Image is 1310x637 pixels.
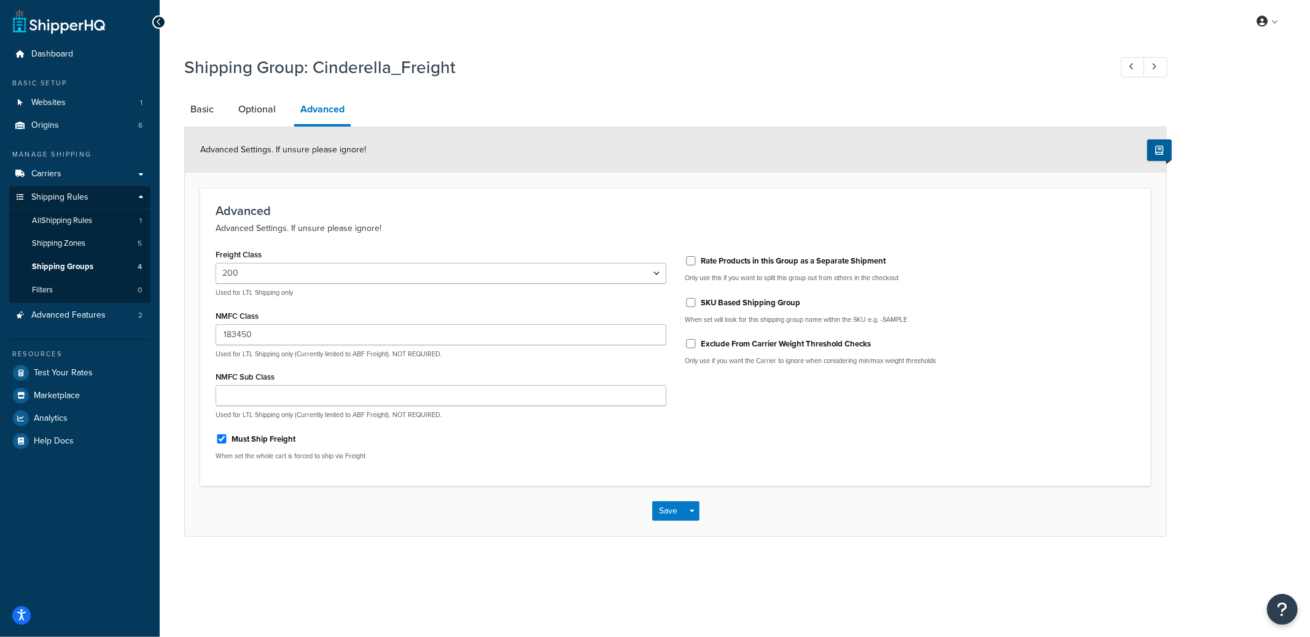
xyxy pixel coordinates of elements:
label: NMFC Class [216,311,259,321]
span: 6 [138,120,142,131]
a: Analytics [9,407,150,429]
a: Optional [232,95,282,124]
button: Open Resource Center [1267,594,1298,625]
label: Exclude From Carrier Weight Threshold Checks [701,338,871,350]
div: Basic Setup [9,78,150,88]
span: Advanced Settings. If unsure please ignore! [200,143,366,156]
span: Shipping Zones [32,238,85,249]
button: Show Help Docs [1147,139,1172,161]
h1: Shipping Group: Cinderella_Freight [184,55,1098,79]
span: Filters [32,285,53,295]
div: Resources [9,349,150,359]
span: Shipping Rules [31,192,88,203]
label: Freight Class [216,250,262,259]
p: Only use this if you want to split this group out from others in the checkout [685,273,1136,283]
label: Rate Products in this Group as a Separate Shipment [701,256,886,267]
span: 1 [139,216,142,226]
p: Used for LTL Shipping only [216,288,666,297]
span: Advanced Features [31,310,106,321]
li: Filters [9,279,150,302]
div: Manage Shipping [9,149,150,160]
p: Used for LTL Shipping only (Currently limited to ABF Freight). NOT REQUIRED. [216,410,666,420]
span: Marketplace [34,391,80,401]
a: Advanced Features2 [9,304,150,327]
h3: Advanced [216,204,1136,217]
p: When set the whole cart is forced to ship via Freight [216,451,666,461]
span: All Shipping Rules [32,216,92,226]
li: Advanced Features [9,304,150,327]
span: 5 [138,238,142,249]
p: When set will look for this shipping group name within the SKU e.g. -SAMPLE [685,315,1136,324]
li: Websites [9,92,150,114]
a: Websites1 [9,92,150,114]
span: Websites [31,98,66,108]
li: Shipping Zones [9,232,150,255]
span: 1 [140,98,142,108]
a: Next Record [1144,57,1168,77]
a: Previous Record [1121,57,1145,77]
a: Advanced [294,95,351,127]
a: Test Your Rates [9,362,150,384]
a: Carriers [9,163,150,186]
li: Shipping Rules [9,186,150,303]
label: SKU Based Shipping Group [701,297,800,308]
label: Must Ship Freight [232,434,295,445]
a: AllShipping Rules1 [9,209,150,232]
span: Test Your Rates [34,368,93,378]
a: Help Docs [9,430,150,452]
a: Shipping Zones5 [9,232,150,255]
span: Analytics [34,413,68,424]
a: Shipping Rules [9,186,150,209]
p: Only use if you want the Carrier to ignore when considering min/max weight thresholds [685,356,1136,365]
span: 2 [138,310,142,321]
a: Dashboard [9,43,150,66]
span: Dashboard [31,49,73,60]
span: 4 [138,262,142,272]
p: Advanced Settings. If unsure please ignore! [216,221,1136,236]
button: Save [652,501,685,521]
span: Origins [31,120,59,131]
p: Used for LTL Shipping only (Currently limited to ABF Freight). NOT REQUIRED. [216,350,666,359]
span: Shipping Groups [32,262,93,272]
a: Origins6 [9,114,150,137]
span: Help Docs [34,436,74,447]
span: Carriers [31,169,61,179]
li: Origins [9,114,150,137]
a: Filters0 [9,279,150,302]
label: NMFC Sub Class [216,372,275,381]
a: Shipping Groups4 [9,256,150,278]
li: Shipping Groups [9,256,150,278]
span: 0 [138,285,142,295]
a: Basic [184,95,220,124]
a: Marketplace [9,385,150,407]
